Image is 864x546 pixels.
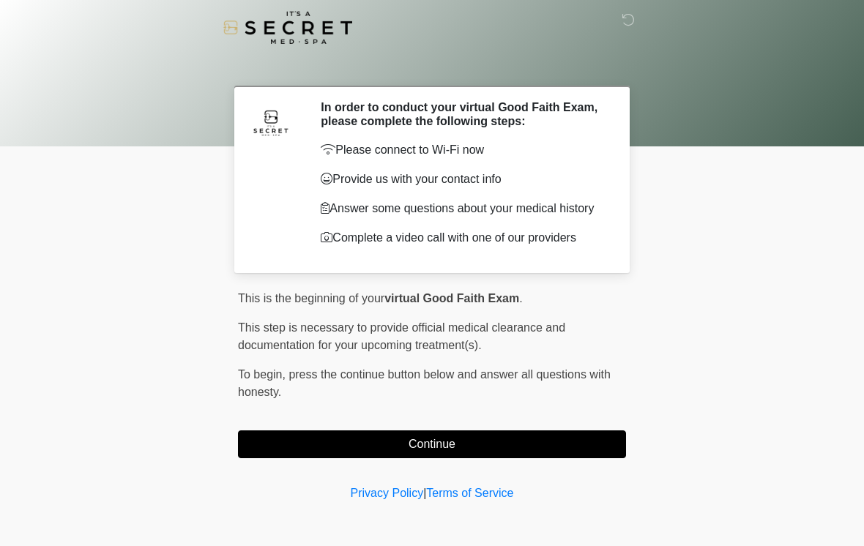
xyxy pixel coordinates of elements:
[238,368,288,381] span: To begin,
[249,100,293,144] img: Agent Avatar
[321,200,604,217] p: Answer some questions about your medical history
[321,141,604,159] p: Please connect to Wi-Fi now
[223,11,352,44] img: It's A Secret Med Spa Logo
[321,171,604,188] p: Provide us with your contact info
[351,487,424,499] a: Privacy Policy
[426,487,513,499] a: Terms of Service
[423,487,426,499] a: |
[519,292,522,304] span: .
[321,100,604,128] h2: In order to conduct your virtual Good Faith Exam, please complete the following steps:
[238,368,611,398] span: press the continue button below and answer all questions with honesty.
[238,321,565,351] span: This step is necessary to provide official medical clearance and documentation for your upcoming ...
[384,292,519,304] strong: virtual Good Faith Exam
[227,53,637,80] h1: ‎ ‎
[238,292,384,304] span: This is the beginning of your
[321,229,604,247] p: Complete a video call with one of our providers
[238,430,626,458] button: Continue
